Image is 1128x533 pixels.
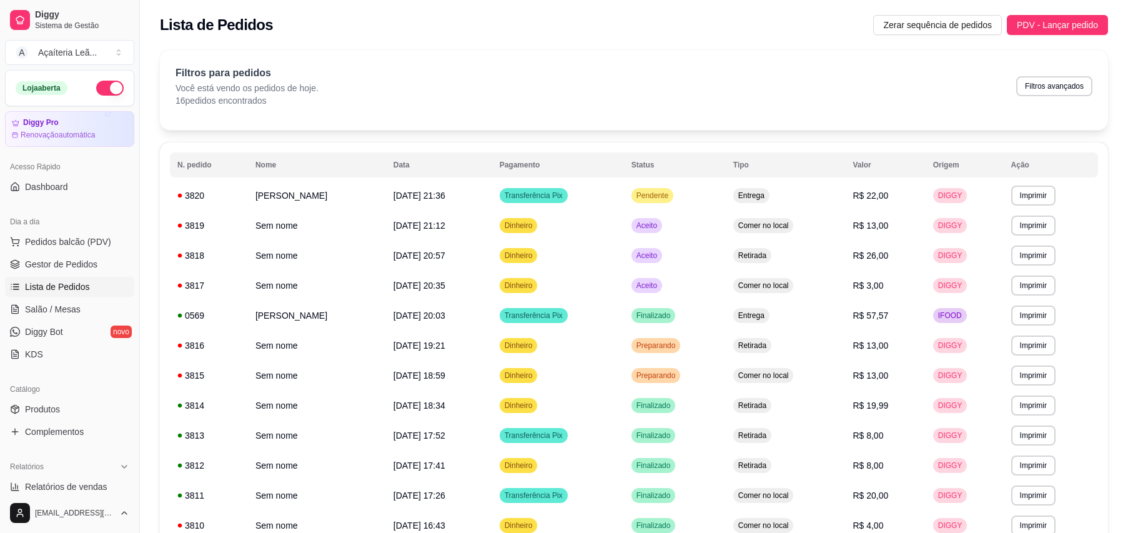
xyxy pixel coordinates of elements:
span: Relatórios de vendas [25,481,107,493]
span: R$ 4,00 [853,521,883,531]
button: Pedidos balcão (PDV) [5,232,134,252]
span: Aceito [634,221,660,231]
span: R$ 57,57 [853,311,888,321]
div: 3818 [177,249,240,262]
span: Finalizado [634,521,673,531]
button: Imprimir [1011,486,1056,506]
span: Dinheiro [502,341,535,351]
td: Sem nome [248,211,386,241]
div: 3812 [177,459,240,472]
th: Status [624,152,726,177]
span: Dashboard [25,181,68,193]
span: R$ 3,00 [853,281,883,291]
span: Gestor de Pedidos [25,258,97,271]
div: 3820 [177,189,240,202]
button: Filtros avançados [1016,76,1092,96]
div: Loja aberta [16,81,67,95]
span: Retirada [736,341,769,351]
button: PDV - Lançar pedido [1007,15,1108,35]
div: 0569 [177,309,240,322]
span: Dinheiro [502,281,535,291]
span: Transferência Pix [502,311,565,321]
span: DIGGY [936,401,965,411]
span: Finalizado [634,401,673,411]
span: R$ 13,00 [853,221,888,231]
span: Dinheiro [502,371,535,381]
p: 16 pedidos encontrados [176,94,319,107]
span: Comer no local [736,491,791,501]
button: Imprimir [1011,366,1056,386]
th: N. pedido [170,152,248,177]
td: Sem nome [248,241,386,271]
span: Comer no local [736,521,791,531]
span: Aceito [634,281,660,291]
div: 3811 [177,489,240,502]
span: Pedidos balcão (PDV) [25,236,111,248]
div: 3817 [177,279,240,292]
a: Diggy ProRenovaçãoautomática [5,111,134,147]
span: Finalizado [634,431,673,441]
span: KDS [25,348,43,361]
span: Retirada [736,401,769,411]
span: [DATE] 17:52 [393,431,445,441]
a: Lista de Pedidos [5,277,134,297]
span: [DATE] 20:03 [393,311,445,321]
span: R$ 20,00 [853,491,888,501]
span: Relatórios [10,462,44,472]
span: Diggy [35,9,129,21]
div: 3810 [177,519,240,532]
span: Entrega [736,191,767,201]
span: DIGGY [936,521,965,531]
a: Diggy Botnovo [5,322,134,342]
a: Salão / Mesas [5,299,134,319]
td: Sem nome [248,481,386,511]
span: Dinheiro [502,251,535,261]
span: R$ 26,00 [853,251,888,261]
span: Complementos [25,426,84,438]
td: Sem nome [248,421,386,451]
button: Select a team [5,40,134,65]
a: Complementos [5,422,134,442]
button: Imprimir [1011,246,1056,266]
span: [DATE] 21:36 [393,191,445,201]
span: Retirada [736,251,769,261]
div: 3819 [177,219,240,232]
td: [PERSON_NAME] [248,301,386,331]
span: Entrega [736,311,767,321]
a: Dashboard [5,177,134,197]
span: Dinheiro [502,461,535,471]
span: Preparando [634,341,678,351]
span: DIGGY [936,221,965,231]
span: Lista de Pedidos [25,281,90,293]
span: Finalizado [634,491,673,501]
span: R$ 19,99 [853,401,888,411]
span: Sistema de Gestão [35,21,129,31]
span: R$ 13,00 [853,341,888,351]
span: Dinheiro [502,401,535,411]
span: Dinheiro [502,221,535,231]
span: DIGGY [936,371,965,381]
th: Tipo [726,152,846,177]
span: Comer no local [736,221,791,231]
td: Sem nome [248,451,386,481]
span: DIGGY [936,251,965,261]
button: Imprimir [1011,426,1056,446]
div: Catálogo [5,379,134,399]
span: DIGGY [936,281,965,291]
th: Nome [248,152,386,177]
span: DIGGY [936,461,965,471]
span: Salão / Mesas [25,303,81,316]
a: DiggySistema de Gestão [5,5,134,35]
div: 3816 [177,339,240,352]
button: Imprimir [1011,306,1056,326]
th: Origem [926,152,1004,177]
span: [DATE] 18:59 [393,371,445,381]
button: Alterar Status [96,81,124,96]
td: Sem nome [248,391,386,421]
button: Zerar sequência de pedidos [873,15,1002,35]
button: Imprimir [1011,456,1056,476]
th: Ação [1004,152,1098,177]
span: Finalizado [634,461,673,471]
span: Comer no local [736,371,791,381]
td: [PERSON_NAME] [248,181,386,211]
